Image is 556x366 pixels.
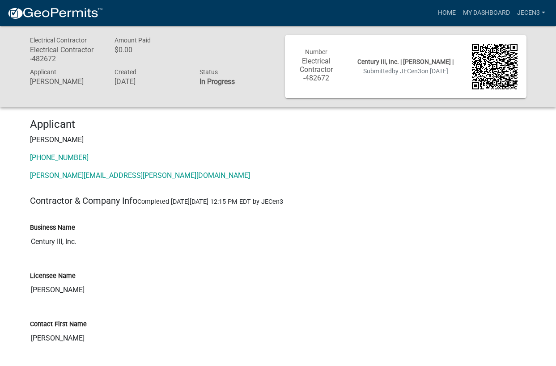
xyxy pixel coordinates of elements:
a: My Dashboard [459,4,514,21]
h4: Applicant [30,118,526,131]
a: [PHONE_NUMBER] [30,153,89,162]
span: Status [199,68,218,76]
span: Applicant [30,68,56,76]
span: Created [115,68,136,76]
label: Business Name [30,225,75,231]
span: Completed [DATE][DATE] 12:15 PM EDT by JECen3 [137,198,283,206]
span: Electrical Contractor [30,37,87,44]
span: Number [305,48,327,55]
strong: In Progress [199,77,235,86]
span: Amount Paid [115,37,151,44]
h6: Electrical Contractor -482672 [30,46,102,63]
a: JECen3 [514,4,549,21]
h6: Electrical Contractor -482672 [294,57,340,83]
h6: [DATE] [115,77,186,86]
h6: $0.00 [115,46,186,54]
a: [PERSON_NAME][EMAIL_ADDRESS][PERSON_NAME][DOMAIN_NAME] [30,171,250,180]
label: Contact First Name [30,321,87,328]
h5: Contractor & Company Info [30,195,526,206]
span: by JECen3 [392,67,421,75]
img: QR code [472,44,518,89]
span: Submitted on [DATE] [363,67,448,75]
label: Licensee Name [30,273,76,279]
a: Home [434,4,459,21]
p: [PERSON_NAME] [30,135,526,145]
span: Century III, Inc. | [PERSON_NAME] | [357,58,454,65]
h6: [PERSON_NAME] [30,77,102,86]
